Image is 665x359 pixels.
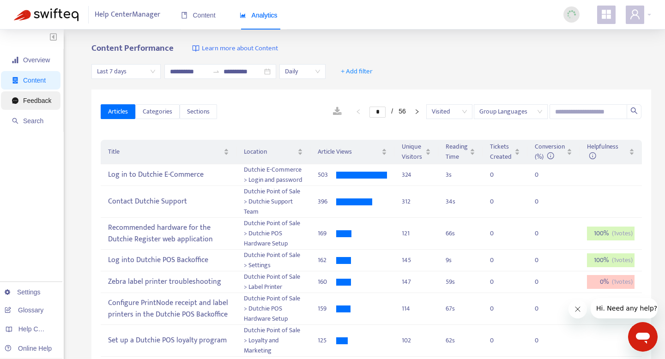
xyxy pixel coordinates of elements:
[402,277,431,287] div: 147
[236,140,310,164] th: Location
[410,106,424,117] button: right
[187,107,210,117] span: Sections
[535,141,565,162] span: Conversion (%)
[143,107,172,117] span: Categories
[236,293,310,325] td: Dutchie Point of Sale > Dutchie POS Hardware Setup
[446,170,475,180] div: 3 s
[95,6,160,24] span: Help Center Manager
[285,65,320,78] span: Daily
[101,140,236,164] th: Title
[101,104,135,119] button: Articles
[612,277,633,287] span: ( 1 votes)
[490,304,508,314] div: 0
[438,140,483,164] th: Reading Time
[446,142,468,162] span: Reading Time
[212,68,220,75] span: swap-right
[490,228,508,239] div: 0
[391,108,393,115] span: /
[490,255,508,265] div: 0
[108,275,229,290] div: Zebra label printer troubleshooting
[402,197,431,207] div: 312
[181,12,216,19] span: Content
[23,77,46,84] span: Content
[318,304,336,314] div: 159
[402,304,431,314] div: 114
[23,56,50,64] span: Overview
[490,142,513,162] span: Tickets Created
[630,107,638,114] span: search
[446,255,475,265] div: 9 s
[12,57,18,63] span: signal
[236,250,310,271] td: Dutchie Point of Sale > Settings
[240,12,278,19] span: Analytics
[535,255,553,265] div: 0
[483,140,527,164] th: Tickets Created
[108,107,128,117] span: Articles
[181,12,187,18] span: book
[432,105,467,119] span: Visited
[236,325,310,357] td: Dutchie Point of Sale > Loyalty and Marketing
[446,304,475,314] div: 67 s
[5,288,41,296] a: Settings
[318,277,336,287] div: 160
[587,227,635,240] div: 100 %
[12,118,18,124] span: search
[108,168,229,183] div: Log in to Dutchie E-Commerce
[351,106,366,117] li: Previous Page
[5,345,52,352] a: Online Help
[202,43,278,54] span: Learn more about Content
[236,164,310,186] td: Dutchie E-Commerce > Login and password
[587,275,635,289] div: 0 %
[490,335,508,346] div: 0
[334,64,380,79] button: + Add filter
[566,9,577,20] img: sync_loading.0b5143dde30e3a21642e.gif
[23,97,51,104] span: Feedback
[5,306,43,314] a: Glossary
[479,105,542,119] span: Group Languages
[446,228,475,239] div: 66 s
[587,253,635,267] div: 100 %
[535,304,553,314] div: 0
[535,335,553,346] div: 0
[318,197,336,207] div: 396
[180,104,217,119] button: Sections
[591,298,658,318] iframe: Message from company
[108,147,222,157] span: Title
[23,117,43,125] span: Search
[446,197,475,207] div: 34 s
[341,66,373,77] span: + Add filter
[410,106,424,117] li: Next Page
[240,12,246,18] span: area-chart
[12,77,18,84] span: container
[97,65,155,78] span: Last 7 days
[535,197,553,207] div: 0
[535,228,553,239] div: 0
[14,8,79,21] img: Swifteq
[318,170,336,180] div: 503
[490,170,508,180] div: 0
[18,325,56,333] span: Help Centers
[108,333,229,348] div: Set up a Dutchie POS loyalty program
[192,45,199,52] img: image-link
[236,186,310,218] td: Dutchie Point of Sale > Dutchie Support Team
[402,228,431,239] div: 121
[612,255,633,265] span: ( 1 votes)
[629,9,641,20] span: user
[244,147,295,157] span: Location
[108,220,229,247] div: Recommended hardware for the Dutchie Register web application
[587,141,618,162] span: Helpfulness
[612,228,633,239] span: ( 1 votes)
[402,255,431,265] div: 145
[446,277,475,287] div: 59 s
[568,300,587,318] iframe: Close message
[394,140,438,164] th: Unique Visitors
[318,228,336,239] div: 169
[236,218,310,250] td: Dutchie Point of Sale > Dutchie POS Hardware Setup
[446,335,475,346] div: 62 s
[192,43,278,54] a: Learn more about Content
[212,68,220,75] span: to
[236,271,310,293] td: Dutchie Point of Sale > Label Printer
[535,170,553,180] div: 0
[414,109,420,114] span: right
